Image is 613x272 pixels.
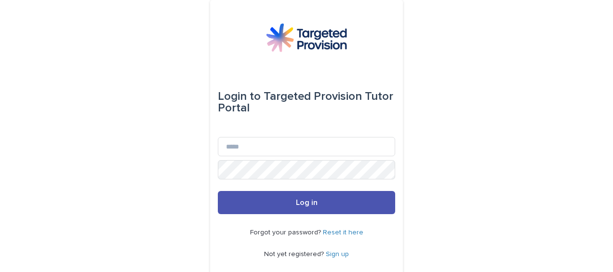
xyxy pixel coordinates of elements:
[218,191,395,214] button: Log in
[266,23,347,52] img: M5nRWzHhSzIhMunXDL62
[296,199,318,206] span: Log in
[326,251,349,258] a: Sign up
[323,229,363,236] a: Reset it here
[264,251,326,258] span: Not yet registered?
[218,91,261,102] span: Login to
[218,83,395,122] div: Targeted Provision Tutor Portal
[250,229,323,236] span: Forgot your password?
